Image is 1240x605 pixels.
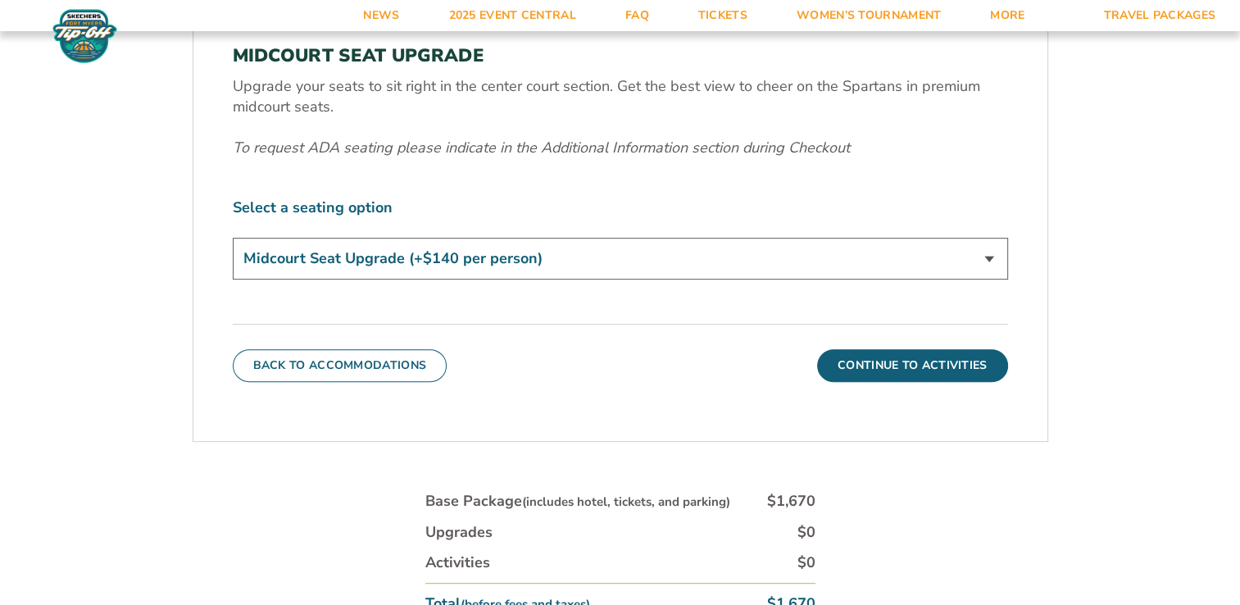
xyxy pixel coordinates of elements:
img: Fort Myers Tip-Off [49,8,120,64]
div: Base Package [425,491,730,512]
p: Upgrade your seats to sit right in the center court section. Get the best view to cheer on the Sp... [233,76,1008,117]
div: $0 [797,553,815,573]
div: $0 [797,522,815,543]
button: Continue To Activities [817,349,1008,382]
div: $1,670 [767,491,815,512]
label: Select a seating option [233,198,1008,218]
small: (includes hotel, tickets, and parking) [522,494,730,510]
h3: MIDCOURT SEAT UPGRADE [233,45,1008,66]
button: Back To Accommodations [233,349,447,382]
div: Activities [425,553,490,573]
em: To request ADA seating please indicate in the Additional Information section during Checkout [233,138,850,157]
div: Upgrades [425,522,493,543]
